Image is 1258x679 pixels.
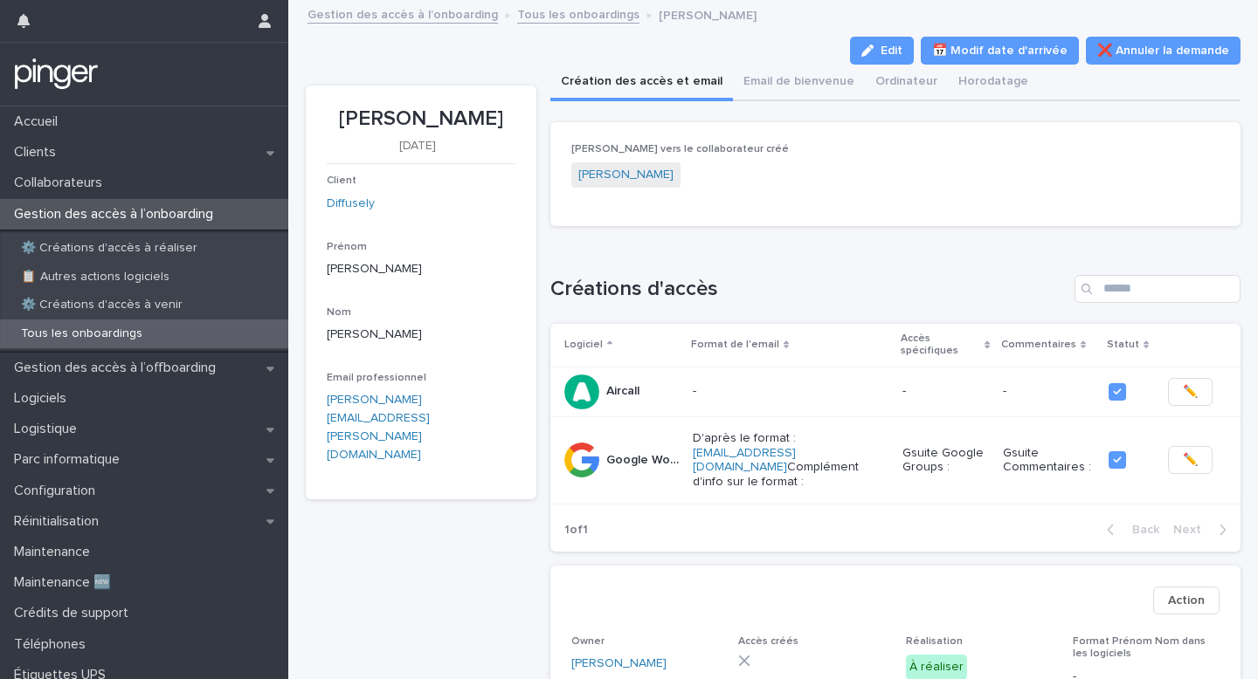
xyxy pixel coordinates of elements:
img: mTgBEunGTSyRkCgitkcU [14,57,99,92]
p: Gsuite Commentaires : [1003,446,1095,476]
span: Edit [881,45,902,57]
a: Diffusely [327,195,375,213]
p: Maintenance [7,544,104,560]
p: ⚙️ Créations d'accès à venir [7,298,197,312]
a: [EMAIL_ADDRESS][DOMAIN_NAME] [693,447,796,474]
button: Back [1093,522,1166,538]
a: [PERSON_NAME] [571,655,667,673]
p: Gestion des accès à l’onboarding [7,206,227,223]
p: [DATE] [327,139,508,154]
p: - [693,384,888,399]
a: Tous les onboardings [517,3,639,24]
button: ❌ Annuler la demande [1086,37,1241,65]
a: [PERSON_NAME][EMAIL_ADDRESS][PERSON_NAME][DOMAIN_NAME] [327,394,430,460]
p: Crédits de support [7,605,142,621]
span: Format Prénom Nom dans les logiciels [1073,636,1206,659]
button: Edit [850,37,914,65]
p: 📋 Autres actions logiciels [7,270,183,285]
button: 📅 Modif date d'arrivée [921,37,1079,65]
span: Email professionnel [327,373,426,383]
p: Accueil [7,113,72,130]
h1: Créations d'accès [550,277,1068,302]
span: ✏️ [1183,383,1198,401]
p: Gsuite Google Groups : [902,446,988,476]
span: ❌ Annuler la demande [1097,42,1229,59]
button: ✏️ [1168,378,1213,406]
p: Statut [1107,335,1139,354]
span: [PERSON_NAME] vers le collaborateur créé [571,144,789,154]
button: Action [1153,586,1220,614]
span: ✏️ [1183,451,1198,469]
button: Horodatage [948,65,1039,101]
p: - [1003,384,1095,399]
p: Format de l'email [691,335,779,354]
span: 📅 Modif date d'arrivée [932,42,1068,59]
p: Accès spécifiques [901,329,980,361]
p: [PERSON_NAME] [327,260,515,278]
span: Prénom [327,242,367,252]
span: Client [327,175,356,186]
input: Search [1075,275,1241,303]
p: Logiciels [7,390,80,407]
p: Google Workspace [606,449,682,468]
button: Ordinateur [865,65,948,101]
p: 1 of 1 [550,509,602,552]
tr: AircallAircall ---✏️ [550,367,1241,416]
button: Next [1166,522,1241,538]
p: Collaborateurs [7,175,116,191]
p: Tous les onboardings [7,326,156,341]
button: ✏️ [1168,446,1213,474]
p: [PERSON_NAME] [327,106,515,132]
span: Next [1173,524,1212,536]
span: Accès créés [738,636,798,647]
p: [PERSON_NAME] [327,326,515,344]
button: Création des accès et email [550,65,733,101]
p: Clients [7,144,70,161]
span: Back [1122,524,1159,536]
span: Réalisation [906,636,963,647]
p: D'après le format : Complément d'info sur le format : [693,431,888,490]
p: Commentaires [1001,335,1076,354]
a: [PERSON_NAME] [578,166,674,184]
a: Gestion des accès à l’onboarding [308,3,498,24]
p: Logiciel [564,335,603,354]
p: Logistique [7,421,91,437]
p: Maintenance 🆕 [7,574,125,591]
p: Aircall [606,381,643,399]
p: [PERSON_NAME] [659,4,757,24]
p: Configuration [7,483,109,499]
p: Gestion des accès à l’offboarding [7,360,230,376]
span: Action [1168,592,1205,609]
p: ⚙️ Créations d'accès à réaliser [7,241,211,256]
p: Téléphones [7,636,100,653]
span: Nom [327,307,351,318]
p: Réinitialisation [7,513,113,530]
span: Owner [571,636,605,647]
tr: Google WorkspaceGoogle Workspace D'après le format :[EMAIL_ADDRESS][DOMAIN_NAME]Complément d'info... [550,416,1241,504]
button: Email de bienvenue [733,65,865,101]
p: Parc informatique [7,451,134,468]
p: - [902,384,988,399]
